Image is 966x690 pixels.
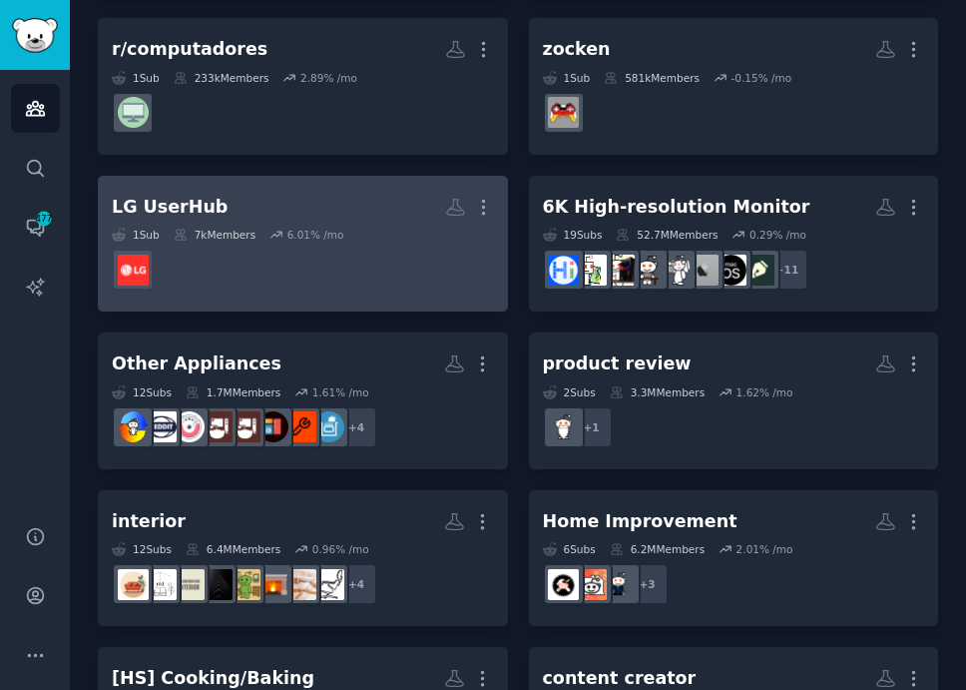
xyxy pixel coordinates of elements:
[11,203,60,252] a: 477
[529,176,939,313] a: 6K High-resolution Monitor19Subs52.7MMembers0.29% /mo+11graphic_designMacOSmacbookprovideographyt...
[730,71,791,85] div: -0.15 % /mo
[202,569,233,600] img: AmateurInteriorDesign
[576,569,607,600] img: HomeMaintenance
[688,255,719,286] img: macbookpro
[736,385,793,399] div: 1.62 % /mo
[112,351,281,376] div: Other Appliances
[604,71,700,85] div: 581k Members
[186,542,280,556] div: 6.4M Members
[118,255,149,286] img: LG_UserHub
[112,509,186,534] div: interior
[610,542,705,556] div: 6.2M Members
[285,569,316,600] img: InteriorDesignHacks
[313,411,344,442] img: kitchens
[98,18,508,155] a: r/computadores1Sub233kMembers2.89% /mocomputadores
[736,542,793,556] div: 2.01 % /mo
[576,255,607,286] img: hardware
[313,569,344,600] img: malelivingspace
[230,411,260,442] img: hometheater
[543,385,596,399] div: 2 Sub s
[230,569,260,600] img: InteriorDesignAdvice
[604,569,635,600] img: CleaningTips
[35,212,53,226] span: 477
[112,542,172,556] div: 12 Sub s
[335,563,377,605] div: + 4
[186,385,280,399] div: 1.7M Members
[543,509,737,534] div: Home Improvement
[112,71,160,85] div: 1 Sub
[529,18,939,155] a: zocken1Sub581kMembers-0.15% /mozocken
[616,228,718,242] div: 52.7M Members
[543,195,810,220] div: 6K High-resolution Monitor
[300,71,357,85] div: 2.89 % /mo
[743,255,774,286] img: graphic_design
[287,228,344,242] div: 6.01 % /mo
[285,411,316,442] img: appliancerepair
[312,542,369,556] div: 0.96 % /mo
[146,569,177,600] img: InteriorDesign
[543,71,591,85] div: 1 Sub
[543,228,603,242] div: 19 Sub s
[98,333,508,469] a: Other Appliances12Subs1.7MMembers1.61% /mo+4kitchensappliancerepairApplianceAdvicehometheater4kTV...
[174,71,269,85] div: 233k Members
[257,569,288,600] img: interiordesignideas
[548,569,579,600] img: homeimprovementideas
[604,255,635,286] img: PcBuild
[118,411,149,442] img: AirConditioners
[632,255,663,286] img: techsupport
[112,228,160,242] div: 1 Sub
[543,542,596,556] div: 6 Sub s
[174,411,205,442] img: RobotVacuums
[610,385,705,399] div: 3.3M Members
[548,255,579,286] img: HiDPI_monitors
[766,249,808,291] div: + 11
[174,228,255,242] div: 7k Members
[174,569,205,600] img: ScandinavianInterior
[118,569,149,600] img: interiordecorating
[529,333,939,469] a: product review2Subs3.3MMembers1.62% /mo+1BuyItForLife
[98,176,508,313] a: LG UserHub1Sub7kMembers6.01% /moLG_UserHub
[146,411,177,442] img: VacuumCleaners
[257,411,288,442] img: ApplianceAdvice
[112,195,228,220] div: LG UserHub
[529,490,939,627] a: Home Improvement6Subs6.2MMembers2.01% /mo+3CleaningTipsHomeMaintenancehomeimprovementideas
[543,351,692,376] div: product review
[627,563,669,605] div: + 3
[98,490,508,627] a: interior12Subs6.4MMembers0.96% /mo+4malelivingspaceInteriorDesignHacksinteriordesignideasInterior...
[12,18,58,53] img: GummySearch logo
[202,411,233,442] img: 4kTV
[118,97,149,128] img: computadores
[749,228,806,242] div: 0.29 % /mo
[716,255,746,286] img: MacOS
[112,385,172,399] div: 12 Sub s
[312,385,369,399] div: 1.61 % /mo
[548,97,579,128] img: zocken
[548,411,579,442] img: BuyItForLife
[543,37,611,62] div: zocken
[660,255,691,286] img: videography
[335,406,377,448] div: + 4
[571,406,613,448] div: + 1
[112,37,267,62] div: r/computadores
